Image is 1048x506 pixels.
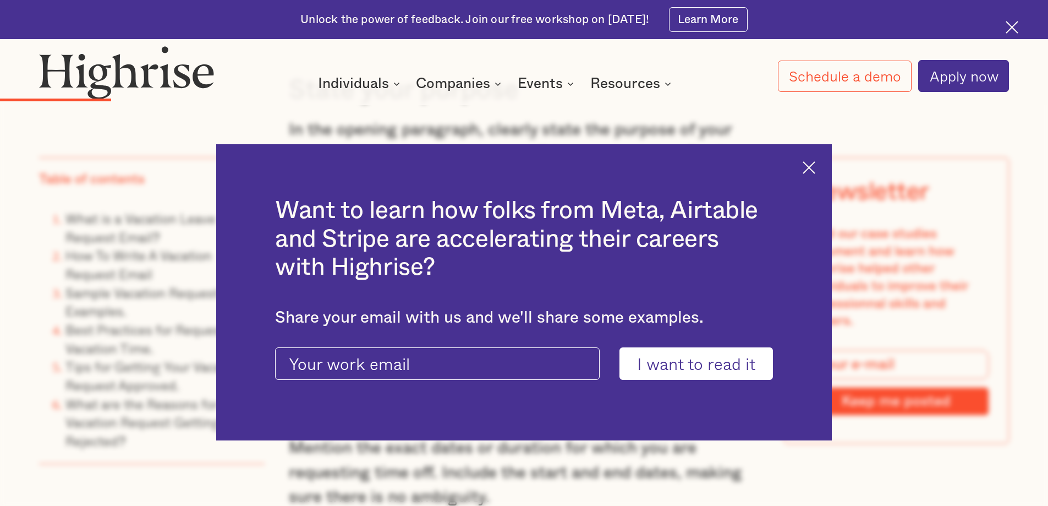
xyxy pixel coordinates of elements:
input: Your work email [275,347,600,380]
form: current-ascender-blog-article-modal-form [275,347,773,380]
div: Resources [590,77,660,90]
input: I want to read it [619,347,773,380]
a: Schedule a demo [778,61,912,92]
div: Share your email with us and we'll share some examples. [275,308,773,328]
div: Events [518,77,563,90]
div: Companies [416,77,504,90]
a: Apply now [918,60,1009,92]
div: Companies [416,77,490,90]
img: Cross icon [803,161,815,174]
h2: Want to learn how folks from Meta, Airtable and Stripe are accelerating their careers with Highrise? [275,197,773,282]
div: Individuals [318,77,389,90]
img: Highrise logo [39,46,214,99]
a: Learn More [669,7,748,32]
div: Individuals [318,77,403,90]
div: Resources [590,77,674,90]
img: Cross icon [1006,21,1018,34]
div: Events [518,77,577,90]
div: Unlock the power of feedback. Join our free workshop on [DATE]! [300,12,649,28]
